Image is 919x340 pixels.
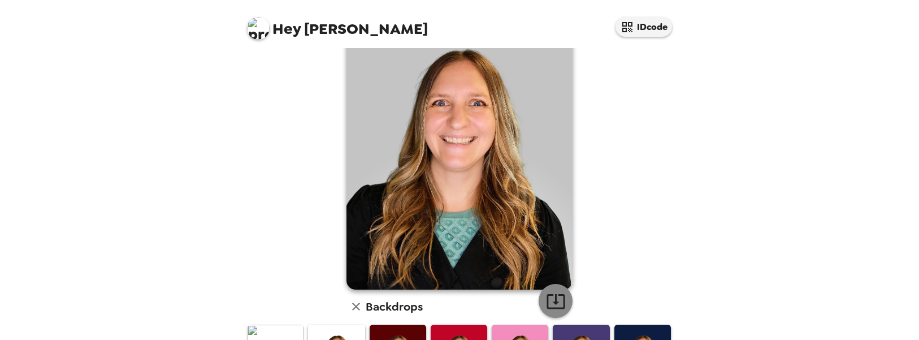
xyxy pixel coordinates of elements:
[247,11,428,37] span: [PERSON_NAME]
[247,17,270,40] img: profile pic
[346,7,573,290] img: user
[272,19,301,39] span: Hey
[615,17,672,37] button: IDcode
[366,298,423,316] h6: Backdrops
